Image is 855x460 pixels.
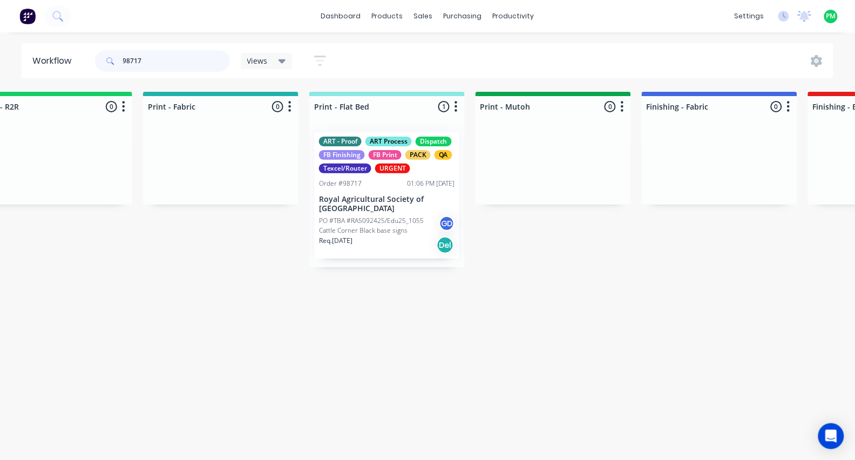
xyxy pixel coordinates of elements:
div: products [367,8,409,24]
p: PO #TBA #RAS092425/Edu25_1055 Cattle Corner Black base signs [319,216,439,235]
div: GD [439,215,455,232]
p: Royal Agricultural Society of [GEOGRAPHIC_DATA] [319,195,455,213]
div: FB Print [369,150,402,160]
div: ART - ProofART ProcessDispatchFB FinishingFB PrintPACKQATexcel/RouterURGENTOrder #9871701:06 PM [... [315,132,459,259]
div: QA [435,150,452,160]
div: Workflow [32,55,77,67]
p: Req. [DATE] [319,236,352,246]
div: FB Finishing [319,150,365,160]
img: Factory [19,8,36,24]
div: Dispatch [416,137,452,146]
div: settings [729,8,770,24]
div: URGENT [375,164,410,173]
div: Order #98717 [319,179,362,188]
a: dashboard [316,8,367,24]
div: ART - Proof [319,137,362,146]
div: Del [437,236,454,254]
div: Open Intercom Messenger [818,423,844,449]
div: 01:06 PM [DATE] [407,179,455,188]
div: sales [409,8,438,24]
div: productivity [487,8,540,24]
span: Views [247,55,268,66]
div: Texcel/Router [319,164,371,173]
div: ART Process [365,137,412,146]
span: PM [826,11,836,21]
div: purchasing [438,8,487,24]
div: PACK [405,150,431,160]
input: Search for orders... [123,50,230,72]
